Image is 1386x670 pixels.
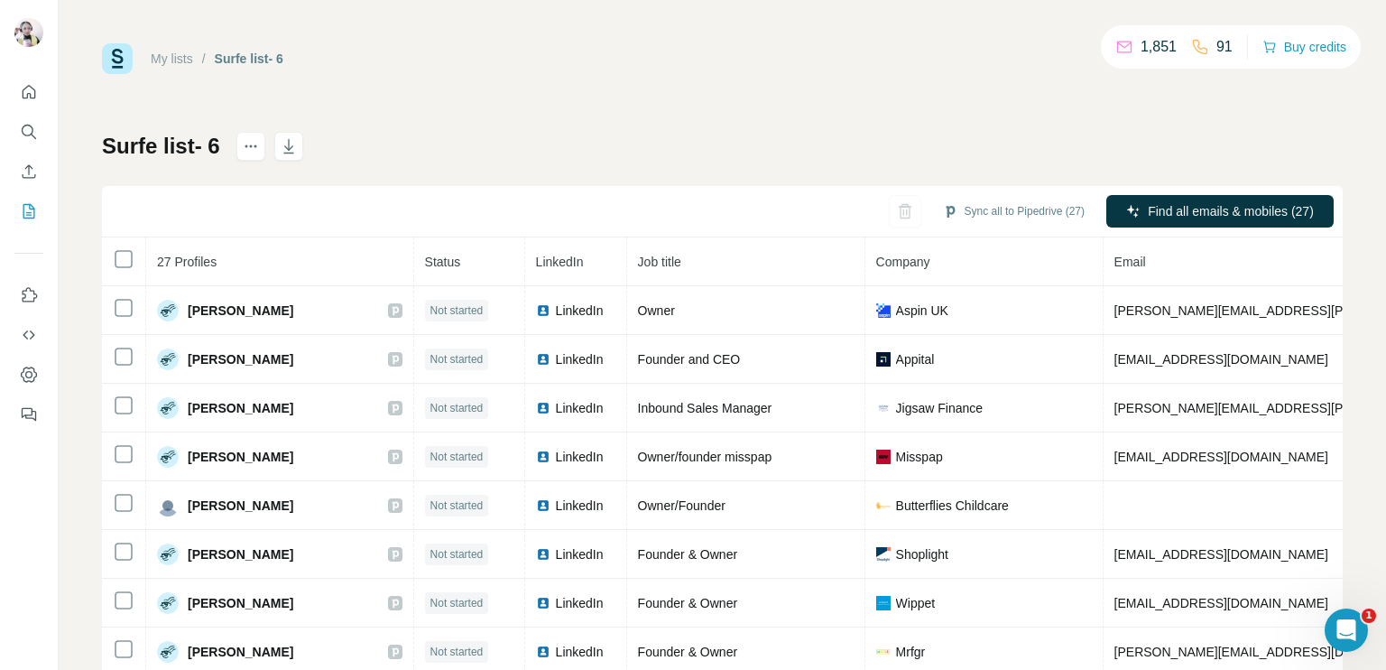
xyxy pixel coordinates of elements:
button: Search [14,116,43,148]
span: LinkedIn [556,497,604,515]
span: Not started [430,595,484,611]
span: LinkedIn [556,643,604,661]
span: [PERSON_NAME] [188,545,293,563]
span: LinkedIn [556,350,604,368]
img: LinkedIn logo [536,450,550,464]
span: Company [876,255,930,269]
button: Sync all to Pipedrive (27) [930,198,1097,225]
img: LinkedIn logo [536,401,550,415]
a: My lists [151,51,193,66]
h1: Surfe list- 6 [102,132,220,161]
span: [PERSON_NAME] [188,643,293,661]
span: Wippet [896,594,936,612]
span: LinkedIn [556,399,604,417]
button: Quick start [14,76,43,108]
span: Find all emails & mobiles (27) [1148,202,1314,220]
img: LinkedIn logo [536,498,550,513]
span: Appital [896,350,935,368]
img: Avatar [157,544,179,565]
img: LinkedIn logo [536,303,550,318]
button: Buy credits [1262,34,1346,60]
img: Avatar [157,397,179,419]
span: Shoplight [896,545,948,563]
img: Avatar [157,641,179,663]
button: Use Surfe API [14,319,43,351]
button: Find all emails & mobiles (27) [1106,195,1334,228]
span: LinkedIn [556,302,604,320]
button: actions [236,132,265,161]
span: [PERSON_NAME] [188,594,293,612]
img: Avatar [157,349,179,370]
span: 1 [1362,609,1376,623]
span: Aspin UK [896,302,948,320]
span: Founder & Owner [638,645,738,659]
span: Mrfgr [896,643,926,661]
img: Avatar [157,592,179,614]
span: LinkedIn [556,448,604,466]
img: company-logo [876,498,891,513]
img: Avatar [157,446,179,468]
span: Not started [430,449,484,465]
span: Owner/founder misspap [638,450,772,464]
img: company-logo [876,450,891,464]
span: Not started [430,546,484,563]
span: [EMAIL_ADDRESS][DOMAIN_NAME] [1114,547,1328,562]
span: 27 Profiles [157,255,217,269]
div: Surfe list- 6 [215,50,283,68]
span: Founder & Owner [638,547,738,562]
img: LinkedIn logo [536,352,550,367]
span: Status [425,255,461,269]
span: [PERSON_NAME] [188,497,293,515]
span: Inbound Sales Manager [638,401,772,415]
span: LinkedIn [536,255,584,269]
p: 91 [1216,36,1233,58]
img: company-logo [876,547,891,562]
span: Misspap [896,448,943,466]
iframe: Intercom live chat [1325,609,1368,652]
span: Butterflies Childcare [896,497,1009,515]
span: Not started [430,498,484,514]
span: [PERSON_NAME] [188,302,293,320]
li: / [202,50,206,68]
button: Feedback [14,398,43,431]
img: Avatar [157,300,179,321]
span: [PERSON_NAME] [188,448,293,466]
span: LinkedIn [556,594,604,612]
span: Not started [430,351,484,368]
span: Jigsaw Finance [896,399,984,417]
span: [PERSON_NAME] [188,399,293,417]
img: Surfe Logo [102,43,133,74]
span: [EMAIL_ADDRESS][DOMAIN_NAME] [1114,596,1328,610]
span: Not started [430,644,484,660]
span: [EMAIL_ADDRESS][DOMAIN_NAME] [1114,450,1328,464]
img: Avatar [14,18,43,47]
span: Owner/Founder [638,498,725,513]
span: Not started [430,302,484,319]
img: company-logo [876,645,891,659]
img: company-logo [876,596,891,610]
img: Avatar [157,495,179,516]
button: Enrich CSV [14,155,43,188]
span: [EMAIL_ADDRESS][DOMAIN_NAME] [1114,352,1328,367]
button: My lists [14,195,43,228]
span: Founder & Owner [638,596,738,610]
img: company-logo [876,401,891,415]
img: LinkedIn logo [536,596,550,610]
img: company-logo [876,352,891,367]
img: company-logo [876,303,891,318]
button: Use Surfe on LinkedIn [14,279,43,312]
span: Job title [638,255,681,269]
span: LinkedIn [556,545,604,563]
span: Not started [430,400,484,416]
span: Email [1114,255,1146,269]
span: Founder and CEO [638,352,741,367]
span: Owner [638,303,675,318]
img: LinkedIn logo [536,645,550,659]
img: LinkedIn logo [536,547,550,562]
span: [PERSON_NAME] [188,350,293,368]
p: 1,851 [1141,36,1177,58]
button: Dashboard [14,358,43,391]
